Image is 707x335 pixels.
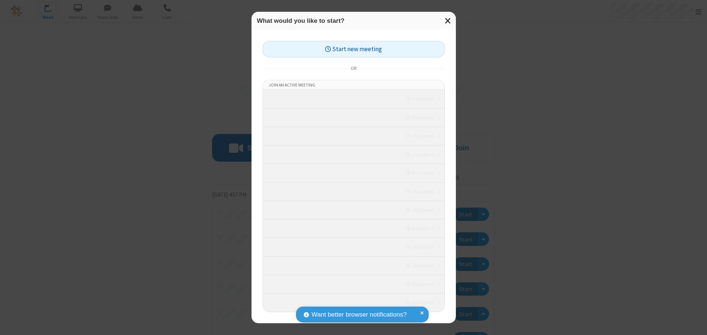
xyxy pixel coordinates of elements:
em: in progress [406,114,433,121]
button: Start new meeting [263,41,445,57]
em: in progress [406,243,433,250]
em: in progress [406,169,433,176]
button: Close modal [440,12,456,30]
em: in progress [406,95,433,102]
em: in progress [406,133,433,140]
em: in progress [406,299,433,306]
em: in progress [406,207,433,214]
em: in progress [406,262,433,269]
h3: What would you like to start? [257,17,450,24]
em: in progress [406,225,433,232]
em: in progress [406,188,433,195]
span: or [348,64,359,74]
em: in progress [406,151,433,158]
span: Want better browser notifications? [312,310,407,320]
li: Join an active meeting [263,80,444,90]
em: in progress [406,281,433,288]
